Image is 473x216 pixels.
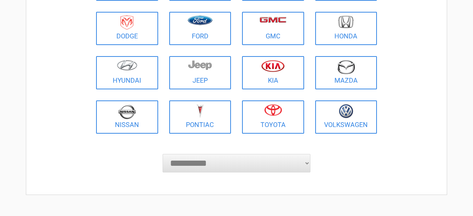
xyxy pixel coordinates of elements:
[339,104,353,119] img: volkswagen
[264,104,282,116] img: toyota
[96,12,158,45] a: Dodge
[315,56,377,89] a: Mazda
[120,16,133,30] img: dodge
[337,60,355,74] img: mazda
[96,56,158,89] a: Hyundai
[117,60,137,71] img: hyundai
[188,60,212,70] img: jeep
[188,16,212,25] img: ford
[118,104,136,119] img: nissan
[169,100,231,134] a: Pontiac
[242,56,304,89] a: Kia
[196,104,204,118] img: pontiac
[259,17,286,23] img: gmc
[96,100,158,134] a: Nissan
[315,100,377,134] a: Volkswagen
[338,16,354,28] img: honda
[169,56,231,89] a: Jeep
[169,12,231,45] a: Ford
[315,12,377,45] a: Honda
[242,12,304,45] a: GMC
[242,100,304,134] a: Toyota
[261,60,285,72] img: kia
